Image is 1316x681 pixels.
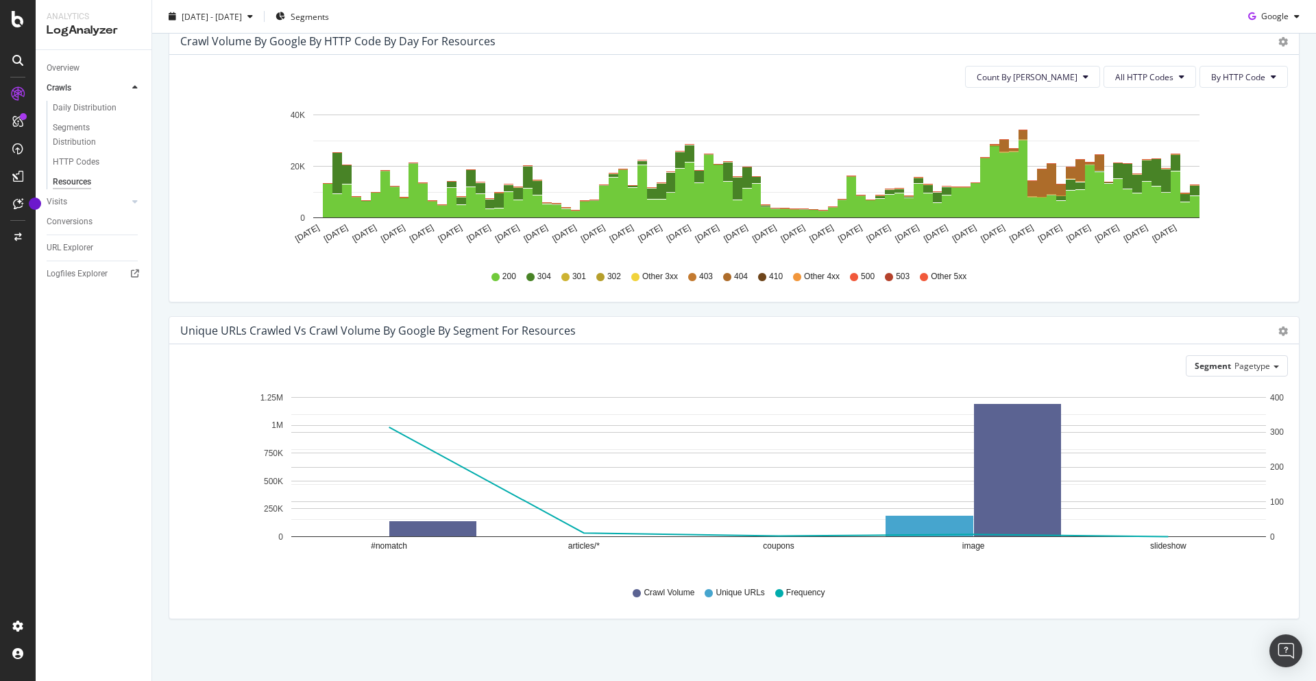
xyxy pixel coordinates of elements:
[291,10,329,22] span: Segments
[47,241,142,255] a: URL Explorer
[1278,37,1288,47] div: gear
[260,393,283,403] text: 1.25M
[47,267,142,281] a: Logfiles Explorer
[264,477,283,486] text: 500K
[769,271,783,283] span: 410
[636,223,663,244] text: [DATE]
[47,241,93,255] div: URL Explorer
[493,223,521,244] text: [DATE]
[699,271,713,283] span: 403
[537,271,551,283] span: 304
[351,223,378,244] text: [DATE]
[1270,393,1284,403] text: 400
[180,99,1288,258] svg: A chart.
[270,5,334,27] button: Segments
[751,223,778,244] text: [DATE]
[291,162,305,171] text: 20K
[716,587,764,599] span: Unique URLs
[47,81,128,95] a: Crawls
[47,11,141,23] div: Analytics
[644,587,694,599] span: Crawl Volume
[53,155,142,169] a: HTTP Codes
[804,271,840,283] span: Other 4xx
[1211,71,1265,83] span: By HTTP Code
[47,61,142,75] a: Overview
[1270,428,1284,438] text: 300
[922,223,949,244] text: [DATE]
[47,81,71,95] div: Crawls
[1195,360,1231,372] span: Segment
[300,213,305,223] text: 0
[1065,223,1093,244] text: [DATE]
[977,71,1077,83] span: Count By Day
[182,10,242,22] span: [DATE] - [DATE]
[763,542,794,551] text: coupons
[1199,66,1288,88] button: By HTTP Code
[502,271,516,283] span: 200
[931,271,966,283] span: Other 5xx
[965,66,1100,88] button: Count By [PERSON_NAME]
[1278,326,1288,336] div: gear
[379,223,406,244] text: [DATE]
[1008,223,1035,244] text: [DATE]
[47,195,128,209] a: Visits
[29,198,41,210] div: Tooltip anchor
[896,271,910,283] span: 503
[951,223,978,244] text: [DATE]
[53,101,142,115] a: Daily Distribution
[264,449,283,458] text: 750K
[861,271,875,283] span: 500
[322,223,350,244] text: [DATE]
[1151,223,1178,244] text: [DATE]
[607,271,621,283] span: 302
[53,155,99,169] div: HTTP Codes
[180,34,496,48] div: Crawl Volume by google by HTTP Code by Day for Resources
[1115,71,1173,83] span: All HTTP Codes
[1270,463,1284,473] text: 200
[734,271,748,283] span: 404
[47,267,108,281] div: Logfiles Explorer
[1150,542,1186,551] text: slideshow
[979,223,1007,244] text: [DATE]
[572,271,586,283] span: 301
[293,223,321,244] text: [DATE]
[53,175,142,189] a: Resources
[47,61,80,75] div: Overview
[1036,223,1064,244] text: [DATE]
[522,223,550,244] text: [DATE]
[53,121,129,150] div: Segments Distribution
[1093,223,1121,244] text: [DATE]
[642,271,678,283] span: Other 3xx
[1270,532,1275,542] text: 0
[264,505,283,514] text: 250K
[47,215,142,229] a: Conversions
[1104,66,1196,88] button: All HTTP Codes
[1261,10,1289,22] span: Google
[550,223,578,244] text: [DATE]
[568,542,600,551] text: articles/*
[786,587,825,599] span: Frequency
[1269,634,1302,667] div: Open Intercom Messenger
[278,532,283,542] text: 0
[47,23,141,38] div: LogAnalyzer
[894,223,921,244] text: [DATE]
[47,215,93,229] div: Conversions
[1243,5,1305,27] button: Google
[608,223,635,244] text: [DATE]
[271,421,283,431] text: 1M
[180,387,1288,574] svg: A chart.
[53,121,142,150] a: Segments Distribution
[465,223,492,244] text: [DATE]
[808,223,836,244] text: [DATE]
[53,101,117,115] div: Daily Distribution
[694,223,721,244] text: [DATE]
[47,195,67,209] div: Visits
[865,223,892,244] text: [DATE]
[779,223,807,244] text: [DATE]
[722,223,749,244] text: [DATE]
[371,542,407,551] text: #nomatch
[665,223,692,244] text: [DATE]
[1234,360,1270,372] span: Pagetype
